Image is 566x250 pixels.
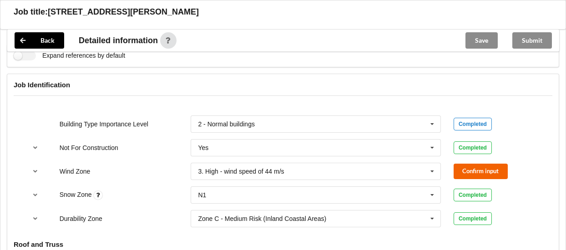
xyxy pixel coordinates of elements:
[15,32,64,49] button: Back
[60,168,91,175] label: Wind Zone
[14,7,48,17] h3: Job title:
[60,191,94,198] label: Snow Zone
[60,144,118,151] label: Not For Construction
[60,215,102,222] label: Durability Zone
[454,212,492,225] div: Completed
[198,192,206,198] div: N1
[48,7,199,17] h3: [STREET_ADDRESS][PERSON_NAME]
[27,163,45,180] button: reference-toggle
[454,164,508,179] button: Confirm input
[27,210,45,227] button: reference-toggle
[14,240,552,249] h4: Roof and Truss
[198,145,208,151] div: Yes
[198,121,255,127] div: 2 - Normal buildings
[454,118,492,130] div: Completed
[14,51,125,60] label: Expand references by default
[14,80,552,89] h4: Job Identification
[198,168,284,175] div: 3. High - wind speed of 44 m/s
[79,36,158,45] span: Detailed information
[198,215,326,222] div: Zone C - Medium Risk (Inland Coastal Areas)
[27,187,45,203] button: reference-toggle
[454,189,492,201] div: Completed
[60,120,148,128] label: Building Type Importance Level
[454,141,492,154] div: Completed
[27,140,45,156] button: reference-toggle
